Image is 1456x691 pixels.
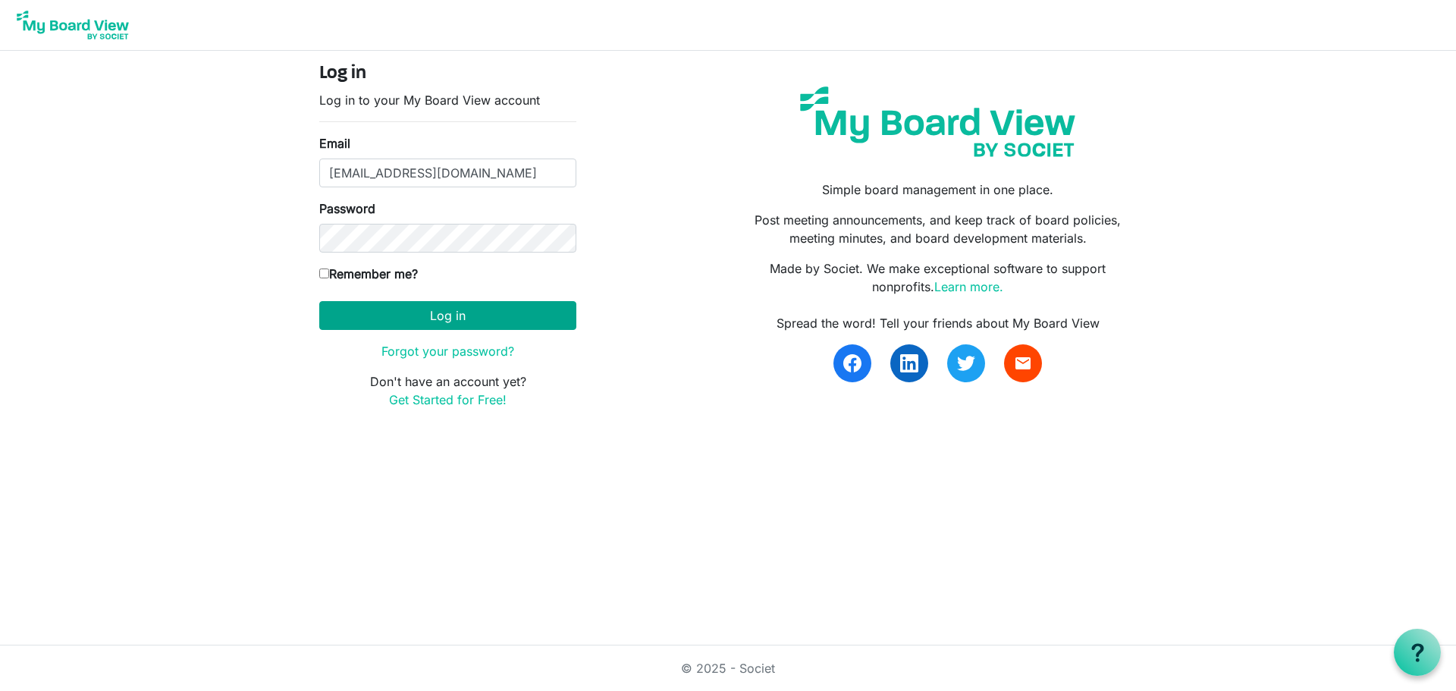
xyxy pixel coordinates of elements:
a: Get Started for Free! [389,392,507,407]
p: Post meeting announcements, and keep track of board policies, meeting minutes, and board developm... [739,211,1137,247]
p: Simple board management in one place. [739,181,1137,199]
input: Remember me? [319,269,329,278]
span: email [1014,354,1032,372]
a: email [1004,344,1042,382]
p: Log in to your My Board View account [319,91,576,109]
img: linkedin.svg [900,354,918,372]
label: Remember me? [319,265,418,283]
label: Email [319,134,350,152]
button: Log in [319,301,576,330]
div: Spread the word! Tell your friends about My Board View [739,314,1137,332]
p: Don't have an account yet? [319,372,576,409]
a: © 2025 - Societ [681,661,775,676]
a: Forgot your password? [381,344,514,359]
img: My Board View Logo [12,6,133,44]
img: twitter.svg [957,354,975,372]
label: Password [319,199,375,218]
p: Made by Societ. We make exceptional software to support nonprofits. [739,259,1137,296]
img: facebook.svg [843,354,861,372]
a: Learn more. [934,279,1003,294]
h4: Log in [319,63,576,85]
img: my-board-view-societ.svg [789,75,1087,168]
